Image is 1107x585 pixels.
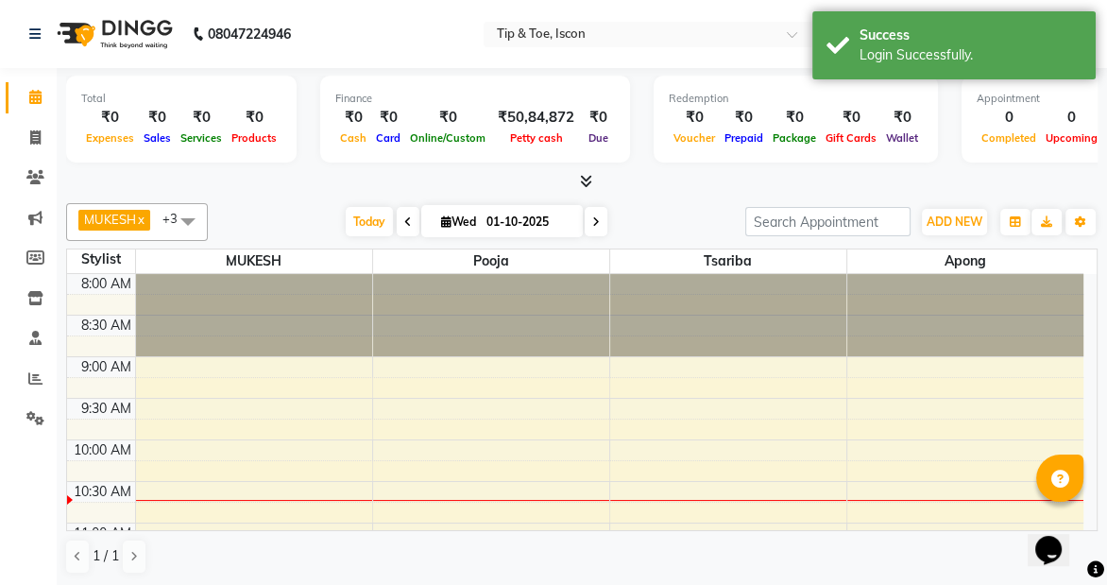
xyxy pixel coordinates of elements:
span: Sales [139,131,176,145]
span: Services [176,131,227,145]
span: Prepaid [720,131,768,145]
iframe: chat widget [1028,509,1088,566]
span: Voucher [669,131,720,145]
div: ₹50,84,872 [490,107,582,129]
div: ₹0 [720,107,768,129]
div: ₹0 [881,107,923,129]
span: MUKESH [84,212,136,227]
span: Wed [436,215,481,229]
div: ₹0 [582,107,615,129]
div: ₹0 [81,107,139,129]
span: Upcoming [1041,131,1102,145]
span: Completed [977,131,1041,145]
div: Success [860,26,1081,45]
span: MUKESH [136,249,372,273]
span: Apong [847,249,1084,273]
b: 08047224946 [208,8,291,60]
div: 8:30 AM [77,316,135,336]
div: 9:00 AM [77,357,135,377]
span: Package [768,131,821,145]
span: Tsariba [610,249,846,273]
div: ₹0 [139,107,176,129]
div: Login Successfully. [860,45,1081,65]
div: Total [81,91,281,107]
div: Stylist [67,249,135,269]
span: Card [371,131,405,145]
div: ₹0 [821,107,881,129]
span: Online/Custom [405,131,490,145]
div: ₹0 [768,107,821,129]
span: Petty cash [505,131,568,145]
span: 1 / 1 [93,546,119,566]
div: 0 [1041,107,1102,129]
span: Gift Cards [821,131,881,145]
span: Wallet [881,131,923,145]
div: ₹0 [227,107,281,129]
div: Finance [335,91,615,107]
div: 10:00 AM [70,440,135,460]
div: ₹0 [335,107,371,129]
div: 0 [977,107,1041,129]
span: Cash [335,131,371,145]
input: 2025-10-01 [481,208,575,236]
div: ₹0 [669,107,720,129]
button: ADD NEW [922,209,987,235]
div: 11:00 AM [70,524,135,543]
span: Today [346,207,393,236]
span: Pooja [373,249,609,273]
span: Products [227,131,281,145]
div: 9:30 AM [77,399,135,419]
div: ₹0 [176,107,227,129]
div: 10:30 AM [70,482,135,502]
span: Due [584,131,613,145]
span: ADD NEW [927,215,982,229]
input: Search Appointment [745,207,911,236]
span: +3 [162,211,192,226]
span: Expenses [81,131,139,145]
div: 8:00 AM [77,274,135,294]
div: ₹0 [371,107,405,129]
img: logo [48,8,178,60]
div: Redemption [669,91,923,107]
a: x [136,212,145,227]
div: ₹0 [405,107,490,129]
